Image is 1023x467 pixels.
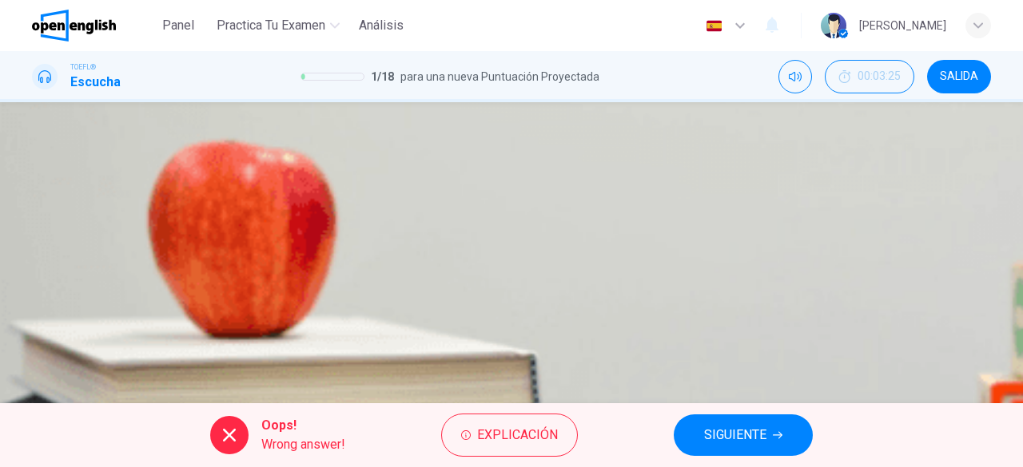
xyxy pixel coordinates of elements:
[371,67,394,86] span: 1 / 18
[441,414,578,457] button: Explicación
[821,13,846,38] img: Profile picture
[352,11,410,40] button: Análisis
[477,424,558,446] span: Explicación
[825,60,914,93] button: 00:03:25
[704,20,724,32] img: es
[32,10,153,42] a: OpenEnglish logo
[825,60,914,93] div: Ocultar
[70,73,121,92] h1: Escucha
[217,16,325,35] span: Practica tu examen
[778,60,812,93] div: Silenciar
[704,424,766,446] span: SIGUIENTE
[400,67,599,86] span: para una nueva Puntuación Proyectada
[674,414,813,456] button: SIGUIENTE
[153,11,204,40] button: Panel
[162,16,194,35] span: Panel
[927,60,991,93] button: SALIDA
[859,16,946,35] div: [PERSON_NAME]
[32,10,116,42] img: OpenEnglish logo
[261,435,345,454] span: Wrong answer!
[359,16,404,35] span: Análisis
[858,70,901,83] span: 00:03:25
[261,416,345,435] span: Oops!
[70,61,96,73] span: TOEFL®
[940,70,978,83] span: SALIDA
[210,11,346,40] button: Practica tu examen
